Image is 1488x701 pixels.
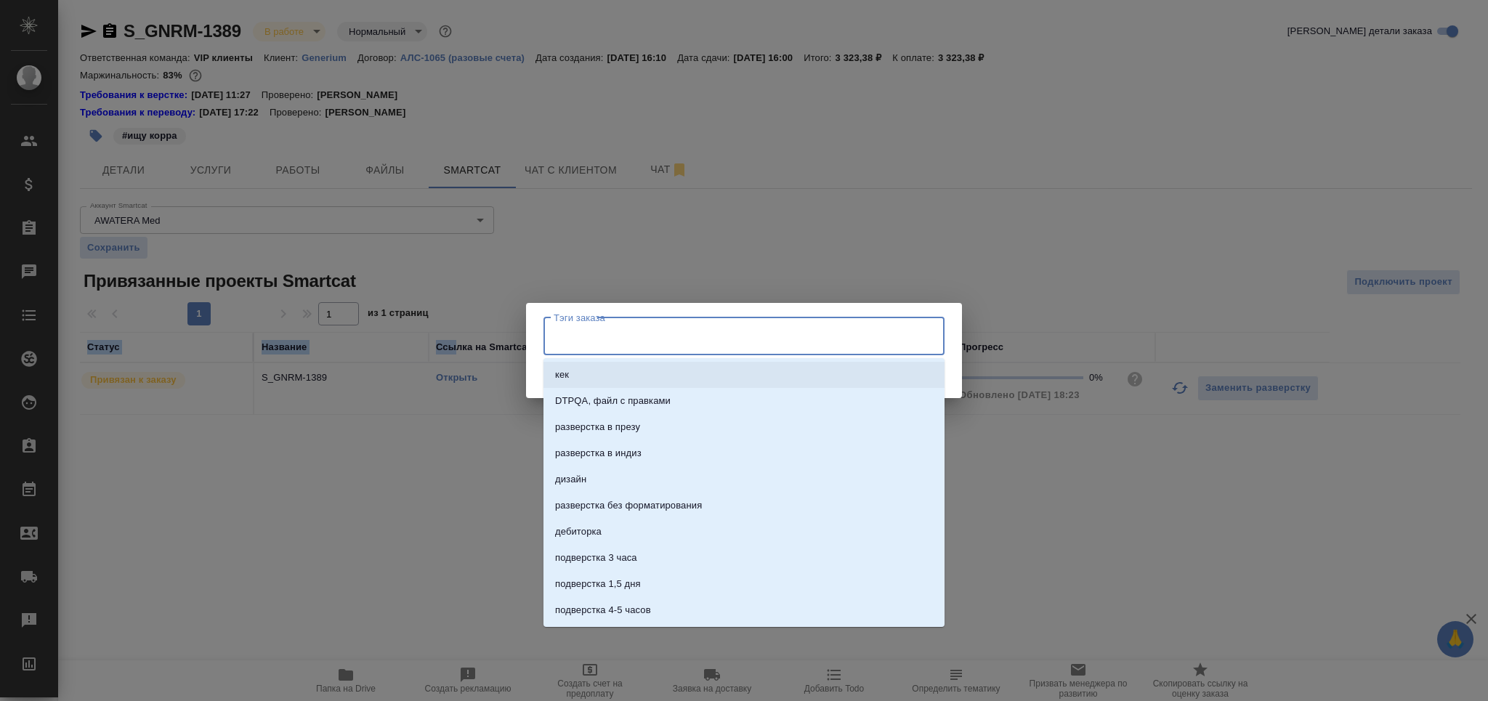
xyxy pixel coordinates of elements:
[555,551,637,565] p: подверстка 3 часа
[555,446,642,461] p: разверстка в индиз
[555,577,641,591] p: подверстка 1,5 дня
[555,472,586,487] p: дизайн
[555,603,651,617] p: подверстка 4-5 часов
[555,524,602,539] p: дебиторка
[555,498,702,513] p: разверстка без форматирования
[555,420,640,434] p: разверстка в презу
[555,394,671,408] p: DTPQA, файл с правками
[555,368,569,382] p: кек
